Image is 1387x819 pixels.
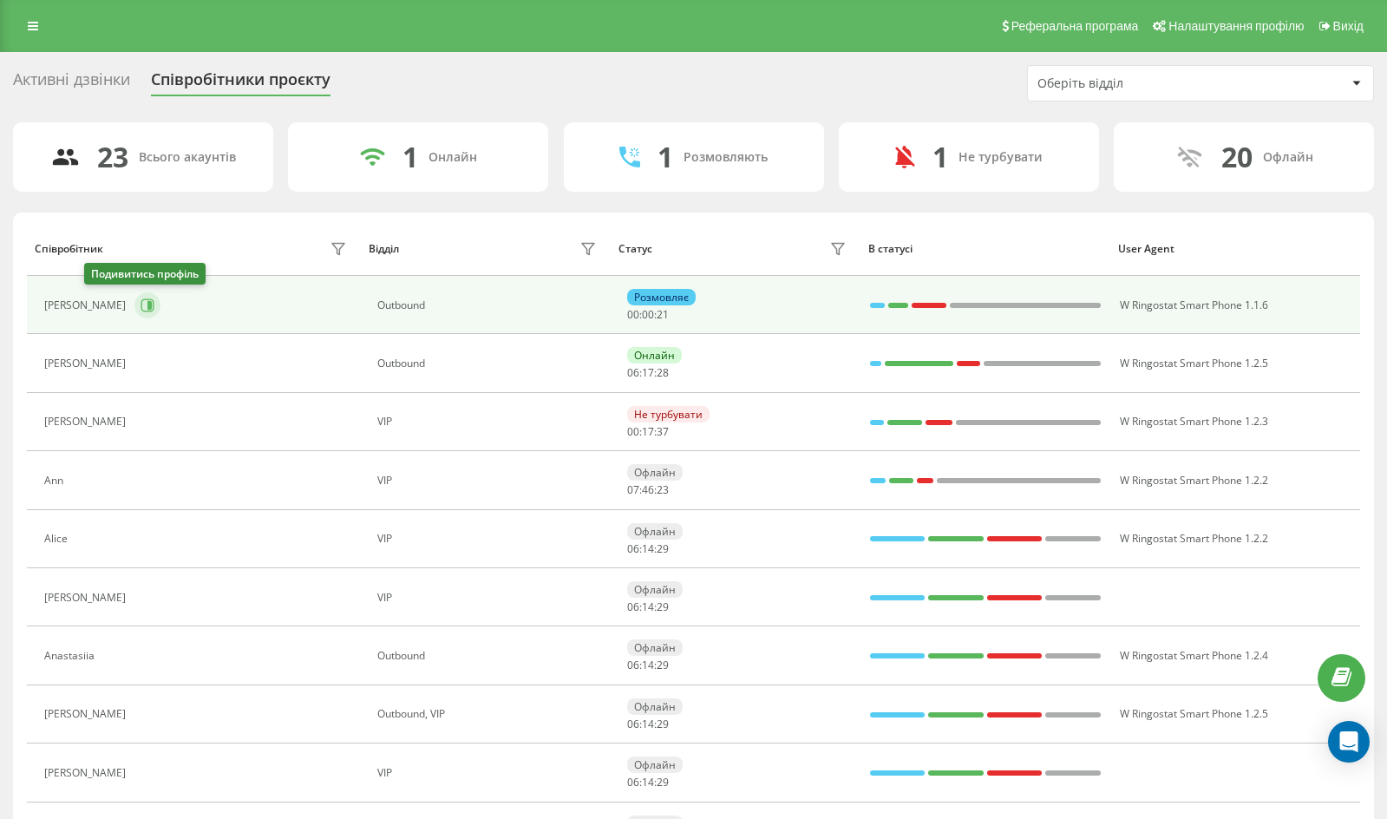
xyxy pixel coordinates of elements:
div: VIP [377,592,600,604]
span: 21 [657,307,669,322]
span: 00 [627,424,639,439]
span: W Ringostat Smart Phone 1.2.4 [1120,648,1268,663]
div: Anastasiia [44,650,99,662]
span: W Ringostat Smart Phone 1.2.2 [1120,531,1268,546]
div: [PERSON_NAME] [44,357,130,370]
div: Не турбувати [958,150,1043,165]
div: Співробітники проєкту [151,70,330,97]
div: Open Intercom Messenger [1328,721,1370,763]
div: Офлайн [627,757,683,773]
span: W Ringostat Smart Phone 1.2.2 [1120,473,1268,488]
span: W Ringostat Smart Phone 1.1.6 [1120,298,1268,312]
div: : : [627,484,669,496]
span: 29 [657,541,669,556]
span: Налаштування профілю [1168,19,1304,33]
span: 29 [657,600,669,614]
div: Подивитись профіль [84,263,206,285]
div: Оutbound [377,357,600,370]
div: Співробітник [35,243,103,255]
div: Розмовляє [627,289,696,305]
div: Alice [44,533,72,545]
div: Відділ [369,243,399,255]
div: 1 [402,141,418,174]
div: : : [627,601,669,613]
div: Розмовляють [684,150,768,165]
div: Офлайн [627,464,683,481]
span: Реферальна програма [1011,19,1139,33]
div: 1 [658,141,673,174]
span: W Ringostat Smart Phone 1.2.5 [1120,706,1268,721]
div: [PERSON_NAME] [44,592,130,604]
span: W Ringostat Smart Phone 1.2.5 [1120,356,1268,370]
div: : : [627,543,669,555]
div: Статус [618,243,652,255]
div: Всього акаунтів [139,150,236,165]
span: 14 [642,658,654,672]
span: 06 [627,541,639,556]
span: 07 [627,482,639,497]
div: : : [627,426,669,438]
div: 1 [932,141,948,174]
div: Активні дзвінки [13,70,130,97]
span: 29 [657,775,669,790]
div: VIP [377,475,600,487]
div: : : [627,659,669,672]
div: Онлайн [627,347,682,364]
div: : : [627,776,669,789]
div: VIP [377,416,600,428]
span: 17 [642,424,654,439]
span: 06 [627,658,639,672]
span: 17 [642,365,654,380]
span: 23 [657,482,669,497]
div: : : [627,718,669,731]
span: 46 [642,482,654,497]
div: Оutbound [377,299,600,311]
div: Офлайн [627,698,683,715]
div: Оберіть відділ [1037,76,1245,91]
span: 29 [657,658,669,672]
div: 20 [1221,141,1253,174]
div: Оutbound [377,650,600,662]
span: 14 [642,717,654,731]
div: Офлайн [627,639,683,656]
span: 00 [642,307,654,322]
span: 06 [627,775,639,790]
div: Не турбувати [627,406,710,423]
div: [PERSON_NAME] [44,416,130,428]
div: : : [627,309,669,321]
span: Вихід [1333,19,1364,33]
span: W Ringostat Smart Phone 1.2.3 [1120,414,1268,429]
div: Ann [44,475,68,487]
div: [PERSON_NAME] [44,767,130,779]
div: 23 [97,141,128,174]
span: 37 [657,424,669,439]
span: 06 [627,600,639,614]
div: VIP [377,533,600,545]
span: 14 [642,541,654,556]
div: User Agent [1118,243,1351,255]
span: 29 [657,717,669,731]
div: VIP [377,767,600,779]
div: В статусі [868,243,1102,255]
div: Офлайн [627,581,683,598]
div: [PERSON_NAME] [44,299,130,311]
div: Оutbound, VIP [377,708,600,720]
span: 06 [627,717,639,731]
span: 00 [627,307,639,322]
div: [PERSON_NAME] [44,708,130,720]
div: Офлайн [627,523,683,540]
span: 14 [642,775,654,790]
div: Офлайн [1263,150,1313,165]
div: : : [627,367,669,379]
span: 14 [642,600,654,614]
span: 06 [627,365,639,380]
div: Онлайн [429,150,477,165]
span: 28 [657,365,669,380]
